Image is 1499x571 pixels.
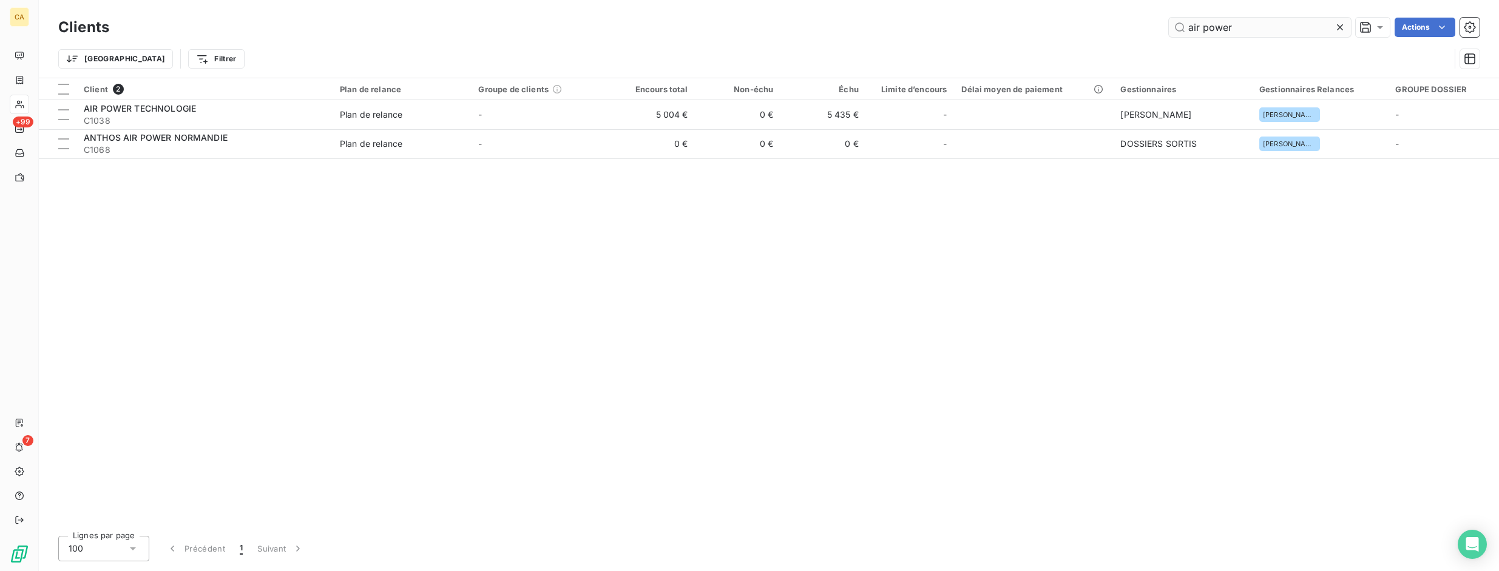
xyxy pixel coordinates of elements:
span: AIR POWER TECHNOLOGIE [84,103,196,113]
span: Groupe de clients [478,84,549,94]
td: 5 004 € [610,100,695,129]
span: [PERSON_NAME] [1263,111,1316,118]
span: - [478,109,482,120]
button: 1 [232,536,250,561]
button: Filtrer [188,49,244,69]
div: Gestionnaires Relances [1259,84,1381,94]
span: C1068 [84,144,325,156]
span: 7 [22,435,33,446]
span: - [1395,138,1399,149]
span: 100 [69,542,83,555]
td: 0 € [780,129,866,158]
td: 5 435 € [780,100,866,129]
span: [PERSON_NAME] [1120,109,1191,120]
td: 0 € [695,100,781,129]
div: Délai moyen de paiement [961,84,1106,94]
div: Encours total [617,84,688,94]
button: [GEOGRAPHIC_DATA] [58,49,173,69]
span: - [478,138,482,149]
button: Suivant [250,536,311,561]
div: Échu [788,84,859,94]
span: 1 [240,542,243,555]
div: Non-échu [703,84,774,94]
td: 0 € [610,129,695,158]
span: - [943,138,947,150]
td: 0 € [695,129,781,158]
span: DOSSIERS SORTIS [1120,138,1197,149]
input: Rechercher [1169,18,1351,37]
div: Plan de relance [340,138,402,150]
span: +99 [13,117,33,127]
button: Précédent [159,536,232,561]
span: - [943,109,947,121]
div: Limite d’encours [873,84,947,94]
span: 2 [113,84,124,95]
div: CA [10,7,29,27]
img: Logo LeanPay [10,544,29,564]
span: [PERSON_NAME] [1263,140,1316,147]
div: Plan de relance [340,109,402,121]
div: Plan de relance [340,84,464,94]
button: Actions [1395,18,1455,37]
span: C1038 [84,115,325,127]
span: ANTHOS AIR POWER NORMANDIE [84,132,228,143]
span: - [1395,109,1399,120]
div: Open Intercom Messenger [1458,530,1487,559]
div: GROUPE DOSSIER [1395,84,1492,94]
h3: Clients [58,16,109,38]
div: Gestionnaires [1120,84,1245,94]
span: Client [84,84,108,94]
